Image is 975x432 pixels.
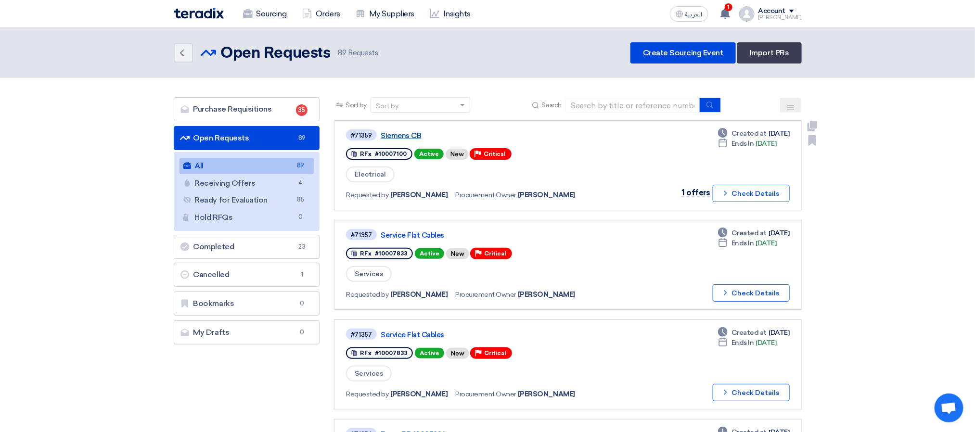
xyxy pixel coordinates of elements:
[455,190,516,200] span: Procurement Owner
[296,104,308,116] span: 35
[718,328,789,338] div: [DATE]
[518,190,575,200] span: [PERSON_NAME]
[739,6,755,22] img: profile_test.png
[375,350,407,356] span: #10007833
[375,151,407,157] span: #10007100
[348,3,422,25] a: My Suppliers
[346,290,388,300] span: Requested by
[718,238,777,248] div: [DATE]
[376,101,398,111] div: Sort by
[713,284,790,302] button: Check Details
[446,348,469,359] div: New
[630,42,736,64] a: Create Sourcing Event
[296,270,308,280] span: 1
[484,250,506,257] span: Critical
[935,394,963,422] div: Open chat
[758,7,786,15] div: Account
[174,320,320,344] a: My Drafts0
[414,149,444,159] span: Active
[718,139,777,149] div: [DATE]
[346,266,392,282] span: Services
[295,161,306,171] span: 89
[381,131,621,140] a: Siemens CB
[346,366,392,381] span: Services
[221,44,331,63] h2: Open Requests
[351,132,372,139] div: #71359
[346,190,388,200] span: Requested by
[484,151,506,157] span: Critical
[415,348,444,358] span: Active
[685,11,703,18] span: العربية
[180,192,314,208] a: Ready for Evaluation
[718,338,777,348] div: [DATE]
[174,97,320,121] a: Purchase Requisitions35
[180,158,314,174] a: All
[296,133,308,143] span: 89
[295,212,306,222] span: 0
[174,8,224,19] img: Teradix logo
[518,389,575,399] span: [PERSON_NAME]
[455,389,516,399] span: Procurement Owner
[381,231,621,240] a: Service Flat Cables
[718,228,789,238] div: [DATE]
[174,126,320,150] a: Open Requests89
[391,389,448,399] span: [PERSON_NAME]
[713,384,790,401] button: Check Details
[446,149,469,160] div: New
[731,128,767,139] span: Created at
[484,350,506,356] span: Critical
[180,175,314,191] a: Receiving Offers
[351,331,372,338] div: #71357
[718,128,789,139] div: [DATE]
[541,100,562,110] span: Search
[375,250,407,257] span: #10007833
[731,139,754,149] span: Ends In
[346,166,395,182] span: Electrical
[731,228,767,238] span: Created at
[338,49,346,57] span: 89
[174,292,320,316] a: Bookmarks0
[381,330,621,339] a: Service Flat Cables
[731,238,754,248] span: Ends In
[670,6,708,22] button: العربية
[360,151,372,157] span: RFx
[455,290,516,300] span: Procurement Owner
[731,338,754,348] span: Ends In
[174,263,320,287] a: Cancelled1
[180,209,314,226] a: Hold RFQs
[360,250,372,257] span: RFx
[758,15,802,20] div: [PERSON_NAME]
[360,350,372,356] span: RFx
[446,248,469,259] div: New
[713,185,790,202] button: Check Details
[174,235,320,259] a: Completed23
[731,328,767,338] span: Created at
[737,42,801,64] a: Import PRs
[391,190,448,200] span: [PERSON_NAME]
[681,188,710,197] span: 1 offers
[518,290,575,300] span: [PERSON_NAME]
[415,248,444,259] span: Active
[346,100,367,110] span: Sort by
[296,328,308,337] span: 0
[422,3,478,25] a: Insights
[338,48,378,59] span: Requests
[351,232,372,238] div: #71357
[565,98,700,113] input: Search by title or reference number
[346,389,388,399] span: Requested by
[295,3,348,25] a: Orders
[296,299,308,308] span: 0
[391,290,448,300] span: [PERSON_NAME]
[295,178,306,188] span: 4
[296,242,308,252] span: 23
[295,195,306,205] span: 85
[725,3,732,11] span: 1
[235,3,295,25] a: Sourcing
